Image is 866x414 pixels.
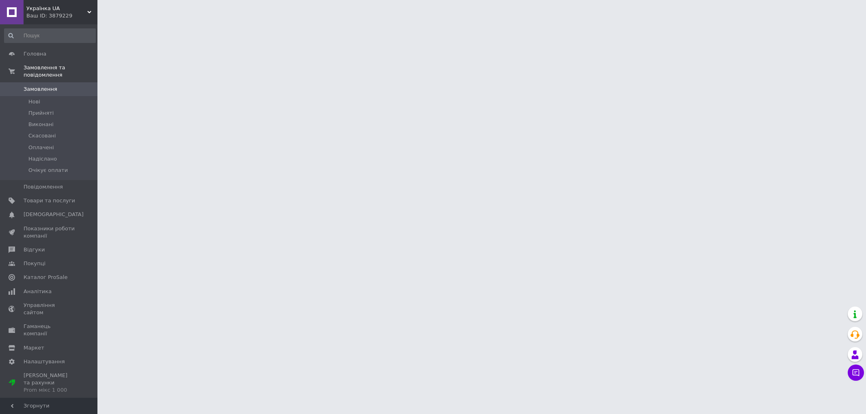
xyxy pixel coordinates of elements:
span: Скасовані [28,132,56,139]
span: Налаштування [24,358,65,365]
span: Українка UA [26,5,87,12]
span: Маркет [24,344,44,352]
span: Управління сайтом [24,302,75,316]
span: [PERSON_NAME] та рахунки [24,372,75,394]
span: Головна [24,50,46,58]
span: Показники роботи компанії [24,225,75,240]
span: Очікує оплати [28,167,68,174]
span: Покупці [24,260,45,267]
span: Виконані [28,121,54,128]
span: Гаманець компанії [24,323,75,337]
span: [DEMOGRAPHIC_DATA] [24,211,84,218]
span: Аналітика [24,288,52,295]
input: Пошук [4,28,96,43]
span: Замовлення [24,86,57,93]
button: Чат з покупцем [848,365,864,381]
span: Замовлення та повідомлення [24,64,97,79]
span: Повідомлення [24,183,63,191]
span: Відгуки [24,246,45,253]
span: Каталог ProSale [24,274,67,281]
div: Ваш ID: 3879229 [26,12,97,19]
span: Товари та послуги [24,197,75,204]
span: Надіслано [28,155,57,163]
span: Прийняті [28,109,54,117]
span: Оплачені [28,144,54,151]
span: Нові [28,98,40,105]
div: Prom мікс 1 000 [24,386,75,394]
